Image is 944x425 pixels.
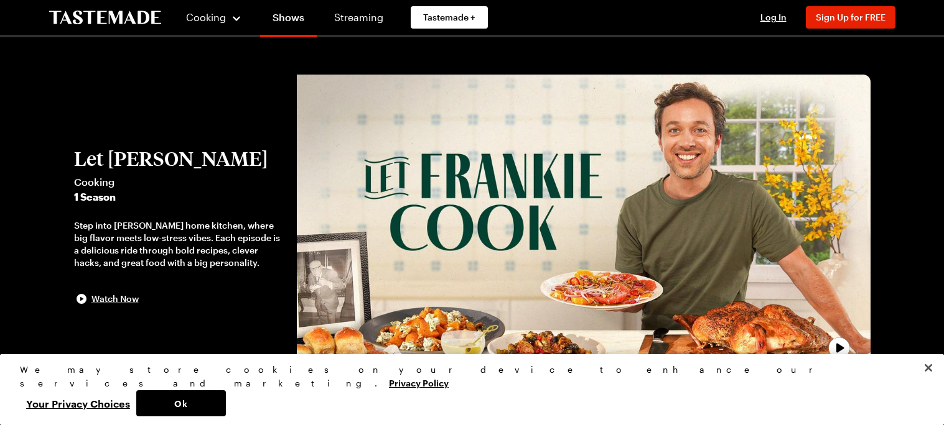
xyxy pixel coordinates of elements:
button: play trailer [297,75,871,379]
button: Close [915,354,942,382]
span: Cooking [74,175,284,190]
a: Shows [260,2,317,37]
span: Cooking [186,11,226,23]
button: Ok [136,390,226,416]
a: Tastemade + [411,6,488,29]
a: To Tastemade Home Page [49,11,161,25]
span: Sign Up for FREE [816,12,886,22]
div: Privacy [20,363,914,416]
div: Step into [PERSON_NAME] home kitchen, where big flavor meets low-stress vibes. Each episode is a ... [74,219,284,269]
span: Tastemade + [423,11,475,24]
button: Sign Up for FREE [806,6,895,29]
button: Log In [749,11,798,24]
a: More information about your privacy, opens in a new tab [389,377,449,388]
img: Let Frankie Cook [297,75,871,379]
span: Log In [760,12,787,22]
button: Let [PERSON_NAME]Cooking1 SeasonStep into [PERSON_NAME] home kitchen, where big flavor meets low-... [74,147,284,306]
span: 1 Season [74,190,284,204]
button: Cooking [186,2,243,32]
div: We may store cookies on your device to enhance our services and marketing. [20,363,914,390]
h2: Let [PERSON_NAME] [74,147,284,170]
button: Your Privacy Choices [20,390,136,416]
span: Watch Now [91,293,139,305]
